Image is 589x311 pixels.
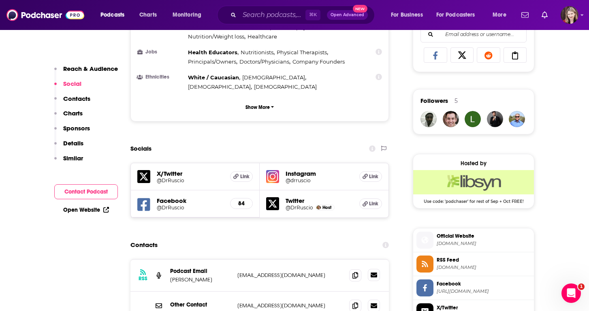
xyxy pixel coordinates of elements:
button: open menu [431,9,487,21]
h3: Jobs [137,49,185,55]
span: Nutrition/Weight loss [188,33,244,40]
button: Sponsors [54,124,90,139]
p: Show More [245,104,270,110]
span: Facebook [437,280,531,288]
input: Search podcasts, credits, & more... [239,9,305,21]
span: , [188,32,245,41]
span: Use code: 'podchaser' for rest of Sep + Oct FREE! [413,194,534,204]
span: Followers [420,97,448,104]
p: Reach & Audience [63,65,118,72]
span: ⌘ K [305,10,320,20]
button: Show More [137,100,382,115]
h5: Instagram [286,170,353,177]
span: RSS Feed [437,256,531,264]
img: assuti_101 [420,111,437,127]
span: [DEMOGRAPHIC_DATA] [254,83,317,90]
button: Similar [54,154,83,169]
span: , [239,57,290,66]
p: Similar [63,154,83,162]
span: Nonfiction [309,24,337,30]
span: Link [369,200,378,207]
a: Dr. Michael Ruscio [316,205,321,210]
button: Open AdvancedNew [327,10,368,20]
span: Health Educators [188,49,237,55]
h2: Contacts [130,237,158,253]
span: , [241,48,275,57]
h2: Socials [130,141,152,156]
img: JohirMia [487,111,503,127]
img: taylor.30.1.93.william [443,111,459,127]
button: open menu [487,9,516,21]
button: Details [54,139,83,154]
a: Share on X/Twitter [450,47,474,63]
p: Details [63,139,83,147]
p: Contacts [63,95,90,102]
img: User Profile [561,6,578,24]
button: Contact Podcast [54,184,118,199]
span: For Business [391,9,423,21]
h5: 84 [237,200,246,207]
h3: RSS [139,275,147,282]
span: Podcasts [100,9,124,21]
p: Social [63,80,81,87]
iframe: Intercom live chat [561,283,581,303]
a: Share on Facebook [424,47,447,63]
a: Show notifications dropdown [538,8,551,22]
a: Open Website [63,207,109,213]
a: Libsyn Deal: Use code: 'podchaser' for rest of Sep + Oct FREE! [413,170,534,203]
p: Charts [63,109,83,117]
span: Official Website [437,232,531,240]
button: open menu [167,9,212,21]
a: @drruscio [286,177,353,183]
button: Show profile menu [561,6,578,24]
img: Podchaser - Follow, Share and Rate Podcasts [6,7,84,23]
span: Alternative medicine [188,24,247,30]
p: Other Contact [170,301,231,308]
span: 1 [578,283,585,290]
span: [DEMOGRAPHIC_DATA] [242,74,305,81]
a: @DrRuscio [157,204,224,211]
span: Physical Therapists [277,49,327,55]
a: Link [230,171,253,182]
a: Facebook[URL][DOMAIN_NAME] [416,279,531,296]
span: Logged in as galaxygirl [561,6,578,24]
a: RSS Feed[DOMAIN_NAME] [416,256,531,273]
div: 5 [455,97,458,104]
span: Nutritionists [241,49,273,55]
button: open menu [385,9,433,21]
a: Charts [134,9,162,21]
button: Reach & Audience [54,65,118,80]
div: Hosted by [413,160,534,167]
span: , [277,48,328,57]
h5: Twitter [286,197,353,204]
button: open menu [95,9,135,21]
h3: Ethnicities [137,75,185,80]
span: More [493,9,506,21]
a: Copy Link [504,47,527,63]
input: Email address or username... [427,27,520,42]
img: iconImage [266,170,279,183]
span: Healthcare [248,33,277,40]
h5: @DrRuscio [286,204,313,211]
p: Podcast Email [170,268,231,275]
span: https://www.facebook.com/DrRuscio [437,288,531,294]
span: , [188,48,239,57]
div: Search podcasts, credits, & more... [225,6,382,24]
span: Principals/Owners [188,58,236,65]
button: Charts [54,109,83,124]
h5: X/Twitter [157,170,224,177]
span: New [353,5,367,13]
span: , [242,73,306,82]
span: Host [322,205,331,210]
a: Show notifications dropdown [518,8,532,22]
button: Social [54,80,81,95]
p: [PERSON_NAME] [170,276,231,283]
img: BMW335i [465,111,481,127]
a: Link [359,198,382,209]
